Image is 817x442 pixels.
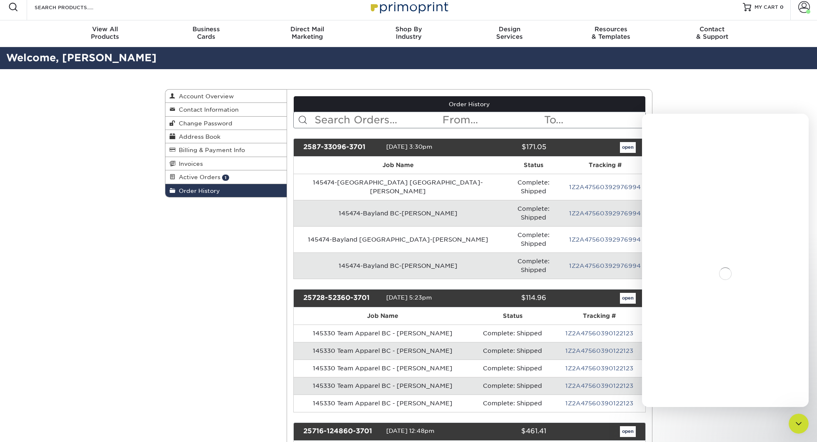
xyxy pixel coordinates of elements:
a: 1Z2A47560390122123 [565,347,633,354]
a: 1Z2A47560390122123 [565,330,633,337]
th: Status [472,307,553,325]
div: $114.96 [463,293,552,304]
span: Business [155,25,257,33]
th: Tracking # [553,307,645,325]
div: & Support [662,25,763,40]
a: DesignServices [459,20,560,47]
span: Order History [175,187,220,194]
td: 145330 Team Apparel BC - [PERSON_NAME] [294,325,472,342]
td: Complete: Shipped [502,200,565,226]
td: Complete: Shipped [502,252,565,279]
span: [DATE] 5:23pm [386,294,432,301]
a: 1Z2A47560392976994 [569,236,641,243]
th: Tracking # [565,157,645,174]
a: Address Book [165,130,287,143]
td: Complete: Shipped [502,174,565,200]
span: 1 [222,175,229,181]
span: Billing & Payment Info [175,147,245,153]
div: Industry [358,25,459,40]
a: Order History [294,96,645,112]
input: SEARCH PRODUCTS..... [34,2,115,12]
span: Change Password [175,120,232,127]
td: 145474-[GEOGRAPHIC_DATA] [GEOGRAPHIC_DATA]-[PERSON_NAME] [294,174,502,200]
td: Complete: Shipped [502,226,565,252]
div: $171.05 [463,142,552,153]
a: 1Z2A47560390122123 [565,365,633,372]
th: Job Name [294,307,472,325]
a: Order History [165,184,287,197]
td: 145330 Team Apparel BC - [PERSON_NAME] [294,395,472,412]
a: open [620,142,636,153]
div: Services [459,25,560,40]
span: Shop By [358,25,459,33]
td: Complete: Shipped [472,377,553,395]
a: Direct MailMarketing [257,20,358,47]
div: $461.41 [463,426,552,437]
a: Invoices [165,157,287,170]
a: Contact Information [165,103,287,116]
span: [DATE] 12:48pm [386,427,435,434]
a: Resources& Templates [560,20,662,47]
td: 145330 Team Apparel BC - [PERSON_NAME] [294,360,472,377]
span: Direct Mail [257,25,358,33]
span: Resources [560,25,662,33]
span: Address Book [175,133,220,140]
span: Contact Information [175,106,239,113]
a: BusinessCards [155,20,257,47]
a: 1Z2A47560392976994 [569,184,641,190]
span: Active Orders [175,174,220,180]
a: Billing & Payment Info [165,143,287,157]
div: 25728-52360-3701 [297,293,386,304]
a: Account Overview [165,90,287,103]
td: 145474-Bayland BC-[PERSON_NAME] [294,252,502,279]
a: View AllProducts [55,20,156,47]
a: 1Z2A47560390122123 [565,382,633,389]
iframe: Intercom live chat [642,114,809,407]
div: Marketing [257,25,358,40]
div: Cards [155,25,257,40]
span: 0 [780,4,784,10]
div: 2587-33096-3701 [297,142,386,153]
span: Design [459,25,560,33]
iframe: Intercom live chat [789,414,809,434]
span: Account Overview [175,93,234,100]
div: Products [55,25,156,40]
td: Complete: Shipped [472,325,553,342]
a: 1Z2A47560390122123 [565,400,633,407]
span: MY CART [755,4,778,11]
div: 25716-124860-3701 [297,426,386,437]
th: Status [502,157,565,174]
span: [DATE] 3:30pm [386,143,432,150]
a: open [620,426,636,437]
a: Change Password [165,117,287,130]
a: 1Z2A47560392976994 [569,262,641,269]
a: Active Orders 1 [165,170,287,184]
td: Complete: Shipped [472,395,553,412]
th: Job Name [294,157,502,174]
iframe: Google Customer Reviews [2,417,71,439]
div: & Templates [560,25,662,40]
a: Shop ByIndustry [358,20,459,47]
td: Complete: Shipped [472,342,553,360]
input: To... [543,112,645,128]
td: 145330 Team Apparel BC - [PERSON_NAME] [294,377,472,395]
a: Contact& Support [662,20,763,47]
td: 145330 Team Apparel BC - [PERSON_NAME] [294,342,472,360]
td: Complete: Shipped [472,360,553,377]
a: open [620,293,636,304]
a: 1Z2A47560392976994 [569,210,641,217]
span: View All [55,25,156,33]
input: From... [442,112,543,128]
input: Search Orders... [314,112,442,128]
span: Contact [662,25,763,33]
span: Invoices [175,160,203,167]
td: 145474-Bayland [GEOGRAPHIC_DATA]-[PERSON_NAME] [294,226,502,252]
td: 145474-Bayland BC-[PERSON_NAME] [294,200,502,226]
